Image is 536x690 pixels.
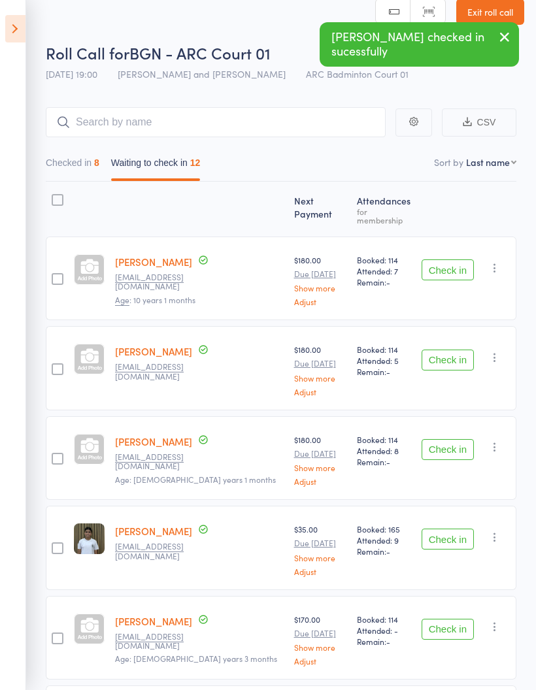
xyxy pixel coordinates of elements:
[442,108,516,137] button: CSV
[74,523,105,554] img: image1750465366.png
[115,524,192,538] a: [PERSON_NAME]
[294,269,346,278] small: Due [DATE]
[115,435,192,448] a: [PERSON_NAME]
[294,344,346,395] div: $180.00
[294,643,346,651] a: Show more
[115,474,276,485] span: Age: [DEMOGRAPHIC_DATA] years 1 months
[289,188,352,231] div: Next Payment
[294,254,346,306] div: $180.00
[115,614,192,628] a: [PERSON_NAME]
[422,619,474,640] button: Check in
[357,355,411,366] span: Attended: 5
[294,463,346,472] a: Show more
[294,523,346,575] div: $35.00
[357,636,411,647] span: Remain:
[115,653,277,664] span: Age: [DEMOGRAPHIC_DATA] years 3 months
[357,434,411,445] span: Booked: 114
[294,359,346,368] small: Due [DATE]
[357,614,411,625] span: Booked: 114
[357,344,411,355] span: Booked: 114
[94,157,99,168] div: 8
[294,284,346,292] a: Show more
[422,350,474,370] button: Check in
[294,629,346,638] small: Due [DATE]
[357,546,411,557] span: Remain:
[46,67,97,80] span: [DATE] 19:00
[386,546,390,557] span: -
[320,22,519,67] div: [PERSON_NAME] checked in sucessfully
[111,151,201,181] button: Waiting to check in12
[115,294,195,306] span: : 10 years 1 months
[294,538,346,548] small: Due [DATE]
[294,657,346,665] a: Adjust
[357,254,411,265] span: Booked: 114
[294,567,346,576] a: Adjust
[294,387,346,396] a: Adjust
[357,276,411,287] span: Remain:
[190,157,201,168] div: 12
[46,151,99,181] button: Checked in8
[115,362,200,381] small: Mr_sanjeev@yahoo.com
[422,259,474,280] button: Check in
[434,156,463,169] label: Sort by
[357,625,411,636] span: Attended: -
[357,456,411,467] span: Remain:
[386,366,390,377] span: -
[294,374,346,382] a: Show more
[115,255,192,269] a: [PERSON_NAME]
[115,542,200,561] small: prabhu.mb@gmail.com
[386,456,390,467] span: -
[357,207,411,224] div: for membership
[352,188,416,231] div: Atten­dances
[306,67,409,80] span: ARC Badminton Court 01
[294,477,346,485] a: Adjust
[422,439,474,460] button: Check in
[118,67,286,80] span: [PERSON_NAME] and [PERSON_NAME]
[466,156,510,169] div: Last name
[386,276,390,287] span: -
[294,553,346,562] a: Show more
[422,529,474,550] button: Check in
[294,614,346,665] div: $170.00
[357,445,411,456] span: Attended: 8
[357,534,411,546] span: Attended: 9
[357,265,411,276] span: Attended: 7
[294,449,346,458] small: Due [DATE]
[115,632,200,651] small: zia.rahman75@gmail.com
[115,272,200,291] small: Shwethabhumana@gmail.com
[115,452,200,471] small: apatil0723@gmail.com
[46,107,386,137] input: Search by name
[46,42,129,63] span: Roll Call for
[115,344,192,358] a: [PERSON_NAME]
[386,636,390,647] span: -
[294,297,346,306] a: Adjust
[294,434,346,485] div: $180.00
[357,366,411,377] span: Remain:
[129,42,271,63] span: BGN - ARC Court 01
[357,523,411,534] span: Booked: 165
